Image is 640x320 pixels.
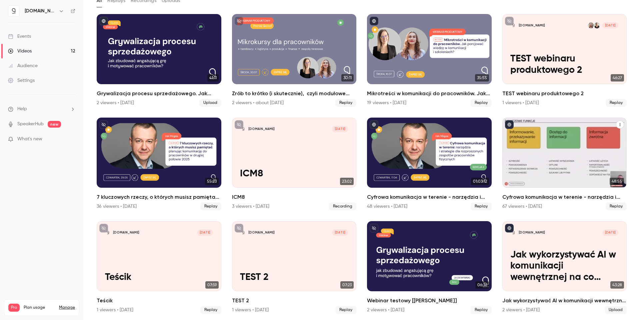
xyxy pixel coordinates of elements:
a: TEST 2[DOMAIN_NAME][DATE]TEST 207:23TEST 21 viewers • [DATE]Replay [232,221,357,314]
a: 30:11Zrób to krótko (i skutecznie), czyli modułowe kursy w [GEOGRAPHIC_DATA] – o mikrotreściach w... [232,14,357,107]
a: 41:11Grywalizacja procesu sprzedażowego. Jak zbudować angażującą grę i motywować pracowników?2 vi... [97,14,221,107]
img: Teścik [105,229,111,235]
li: TEST 2 [232,221,357,314]
li: Zrób to krótko (i skutecznie), czyli modułowe kursy w Quico – o mikrotreściach w szkoleniach i ku... [232,14,357,107]
button: unpublished [505,17,514,25]
li: ICM8 [232,118,357,210]
a: ICM8[DOMAIN_NAME][DATE]ICM823:02ICM83 viewers • [DATE]Recording [232,118,357,210]
span: [DATE] [332,229,348,235]
div: Events [8,33,31,40]
div: 48 viewers • [DATE] [367,203,407,210]
a: 35:55Mikrotreści w komunikacji do pracowników. Jak porcjować wiedzę w komunikacji i szkoleniach?1... [367,14,492,107]
li: Jak wykorzystywać AI w komunikacji wewnętrznej na co dzień? [502,221,627,314]
p: [DOMAIN_NAME] [248,127,275,131]
li: Grywalizacja procesu sprzedażowego. Jak zbudować angażującą grę i motywować pracowników? [97,14,221,107]
h2: ICM8 [232,193,357,201]
li: help-dropdown-opener [8,106,75,113]
li: TEST webinaru produktowego 2 [502,14,627,107]
div: 19 viewers • [DATE] [367,100,406,106]
a: SpeakerHub [17,121,44,128]
h2: TEST 2 [232,297,357,305]
span: Replay [606,202,627,210]
span: 43:28 [610,281,624,289]
p: Teścik [105,272,213,283]
h2: Grywalizacja procesu sprzedażowego. Jak zbudować angażującą grę i motywować pracowników? [97,90,221,98]
button: unpublished [235,224,243,232]
img: Monika Duda [594,22,600,28]
p: [DOMAIN_NAME] [113,230,139,235]
span: What's new [17,136,42,143]
div: 2 viewers • [DATE] [97,100,134,106]
a: Manage [59,305,75,310]
button: unpublished [370,224,378,232]
div: 2 viewers • [DATE] [502,307,540,313]
div: 2 viewers • [DATE] [367,307,404,313]
span: new [48,121,61,128]
button: published [505,120,514,129]
span: Upload [199,99,221,107]
h2: 7 kluczowych rzeczy, o których musisz pamiętać planując komunikację do pracowników w drugiej poło... [97,193,221,201]
li: Teścik [97,221,221,314]
h2: TEST webinaru produktowego 2 [502,90,627,98]
button: unpublished [99,224,108,232]
span: [DATE] [332,126,348,132]
span: 23:02 [340,178,354,185]
span: [DATE] [602,229,618,235]
h2: Teścik [97,297,221,305]
span: [DATE] [602,22,618,28]
h2: Cyfrowa komunikacja w terenie - narzędzia i strategie dla rozproszonych zespołów pracowników fizy... [502,193,627,201]
span: Replay [606,99,627,107]
button: published [370,120,378,129]
img: Jak wykorzystywać AI w komunikacji wewnętrznej na co dzień? [510,229,516,235]
h2: Webinar testowy [[PERSON_NAME]] [367,297,492,305]
li: Mikrotreści w komunikacji do pracowników. Jak porcjować wiedzę w komunikacji i szkoleniach? [367,14,492,107]
span: 48:55 [610,178,624,185]
span: Replay [200,306,221,314]
a: Jak wykorzystywać AI w komunikacji wewnętrznej na co dzień?[DOMAIN_NAME][DATE]Jak wykorzystywa... [502,221,627,314]
h2: Jak wykorzystywać AI w komunikacji wewnętrznej na co dzień? [502,297,627,305]
span: Replay [335,306,356,314]
span: Pro [8,304,20,312]
li: Cyfrowa komunikacja w terenie - narzędzia i strategie dla rozproszonych zespołów pracowników fizy... [502,118,627,210]
button: unpublished [235,120,243,129]
button: published [505,224,514,232]
button: unpublished [235,17,243,25]
p: TEST 2 [240,272,348,283]
a: 48:55Cyfrowa komunikacja w terenie - narzędzia i strategie dla rozproszonych zespołów pracowników... [502,118,627,210]
div: 2 viewers • about [DATE] [232,100,284,106]
li: Cyfrowa komunikacja w terenie - narzędzia i strategie dla rozproszonych zespołów pracowników fizy... [367,118,492,210]
div: 1 viewers • [DATE] [502,100,539,106]
li: 7 kluczowych rzeczy, o których musisz pamiętać planując komunikację do pracowników w drugiej poło... [97,118,221,210]
span: 46:27 [611,74,624,82]
div: Videos [8,48,32,54]
div: Settings [8,77,35,84]
a: 06:36Webinar testowy [[PERSON_NAME]]2 viewers • [DATE]Replay [367,221,492,314]
p: ICM8 [240,168,348,180]
span: Replay [471,202,492,210]
ul: Videos [97,14,627,314]
a: Teścik [DOMAIN_NAME][DATE]Teścik07:59Teścik1 viewers • [DATE]Replay [97,221,221,314]
button: published [370,17,378,25]
div: 36 viewers • [DATE] [97,203,137,210]
span: Recording [329,202,356,210]
span: Replay [200,202,221,210]
p: [DOMAIN_NAME] [519,23,545,28]
span: Plan usage [24,305,55,310]
h2: Cyfrowa komunikacja w terenie - narzędzia i strategie dla rozproszonych zespołów pracowników fizy... [367,193,492,201]
a: TEST webinaru produktowego 2[DOMAIN_NAME]Monika DudaAleksandra Grabarska-Furtak[DATE]TEST webinar... [502,14,627,107]
a: 01:03:12Cyfrowa komunikacja w terenie - narzędzia i strategie dla rozproszonych zespołów pracowni... [367,118,492,210]
a: 55:237 kluczowych rzeczy, o których musisz pamiętać planując komunikację do pracowników w drugiej... [97,118,221,210]
img: TEST 2 [240,229,246,235]
h6: [DOMAIN_NAME] [25,8,56,14]
span: 06:36 [475,281,489,289]
span: 01:03:12 [471,178,489,185]
p: TEST webinaru produktowego 2 [510,53,618,76]
span: 41:11 [207,74,219,82]
div: 3 viewers • [DATE] [232,203,269,210]
span: 07:23 [340,281,354,289]
span: 30:11 [341,74,354,82]
img: quico.io [8,6,19,16]
img: ICM8 [240,126,246,132]
button: published [99,17,108,25]
p: Jak wykorzystywać AI w komunikacji wewnętrznej na co dzień? [510,250,618,283]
